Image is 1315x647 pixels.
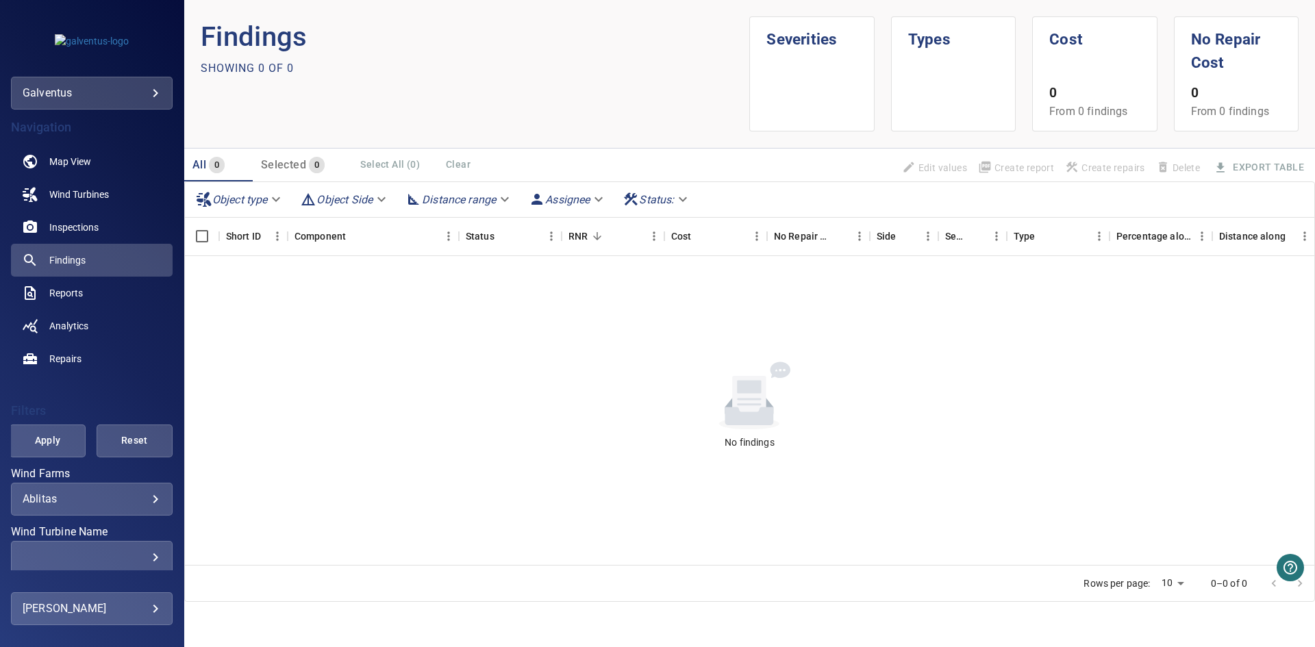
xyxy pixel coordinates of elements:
[23,492,161,505] div: Ablitas
[201,16,750,58] p: Findings
[10,424,86,457] button: Apply
[49,220,99,234] span: Inspections
[664,217,767,255] div: Cost
[986,226,1007,246] button: Menu
[918,226,938,246] button: Menu
[671,217,692,255] div: The base labour and equipment costs to repair the finding. Does not include the loss of productio...
[877,217,897,255] div: Side
[97,424,173,457] button: Reset
[1191,17,1281,74] h1: No Repair Cost
[23,82,161,104] div: galventus
[11,309,173,342] a: analytics noActive
[209,157,225,173] span: 0
[219,217,288,255] div: Short ID
[11,145,173,178] a: map noActive
[639,193,674,206] em: Status :
[11,527,173,537] label: Wind Turbine Name
[346,227,365,246] button: Sort
[27,432,68,449] span: Apply
[725,435,775,449] div: No findings
[212,193,268,206] em: Object type
[11,277,173,309] a: reports noActive
[114,432,155,449] span: Reset
[49,286,83,300] span: Reports
[1191,84,1281,103] p: 0
[747,226,767,246] button: Menu
[466,217,494,255] div: Status
[11,483,173,516] div: Wind Farms
[261,158,306,171] span: Selected
[1007,217,1110,255] div: Type
[766,17,857,51] h1: Severities
[11,120,173,134] h4: Navigation
[945,217,967,255] div: Severity
[938,217,1007,255] div: Severity
[1191,105,1269,118] span: From 0 findings
[849,226,870,246] button: Menu
[1089,226,1110,246] button: Menu
[1212,217,1315,255] div: Distance along
[11,244,173,277] a: findings active
[267,226,288,246] button: Menu
[192,158,206,171] span: All
[908,17,999,51] h1: Types
[523,188,612,212] div: Assignee
[617,188,696,212] div: Status:
[11,178,173,211] a: windturbines noActive
[1049,17,1140,51] h1: Cost
[1192,226,1212,246] button: Menu
[1110,217,1212,255] div: Percentage along
[541,226,562,246] button: Menu
[1014,217,1036,255] div: Type
[644,226,664,246] button: Menu
[49,319,88,333] span: Analytics
[1060,156,1151,179] span: Apply the latest inspection filter to create repairs
[691,227,710,246] button: Sort
[422,193,496,206] em: Distance range
[588,227,607,246] button: Sort
[494,227,514,246] button: Sort
[190,188,290,212] div: Object type
[1219,217,1286,255] div: Distance along
[1211,576,1247,590] p: 0–0 of 0
[11,541,173,574] div: Wind Turbine Name
[309,157,325,173] span: 0
[767,217,870,255] div: No Repair Cost
[316,193,373,206] em: Object Side
[11,342,173,375] a: repairs noActive
[11,77,173,110] div: galventus
[1049,84,1140,103] p: 0
[1084,576,1150,590] p: Rows per page:
[562,217,664,255] div: RNR
[49,188,109,201] span: Wind Turbines
[897,156,973,179] span: Findings that are included in repair orders will not be updated
[295,188,394,212] div: Object Side
[11,404,173,418] h4: Filters
[1049,105,1127,118] span: From 0 findings
[774,217,830,255] div: Projected additional costs incurred by waiting 1 year to repair. This is a function of possible i...
[55,34,129,48] img: galventus-logo
[295,217,346,255] div: Component
[568,217,588,255] div: Repair Now Ratio: The ratio of the additional incurred cost of repair in 1 year and the cost of r...
[1261,572,1313,594] nav: pagination navigation
[1156,573,1189,593] div: 10
[49,352,82,366] span: Repairs
[459,217,562,255] div: Status
[400,188,518,212] div: Distance range
[1151,156,1205,179] span: Findings that are included in repair orders can not be deleted
[23,598,161,620] div: [PERSON_NAME]
[201,60,294,77] p: Showing 0 of 0
[1116,217,1192,255] div: Percentage along
[830,227,849,246] button: Sort
[49,155,91,168] span: Map View
[11,211,173,244] a: inspections noActive
[49,253,86,267] span: Findings
[288,217,459,255] div: Component
[226,217,261,255] div: Short ID
[1294,226,1315,246] button: Menu
[967,227,986,246] button: Sort
[11,468,173,479] label: Wind Farms
[438,226,459,246] button: Menu
[545,193,590,206] em: Assignee
[870,217,938,255] div: Side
